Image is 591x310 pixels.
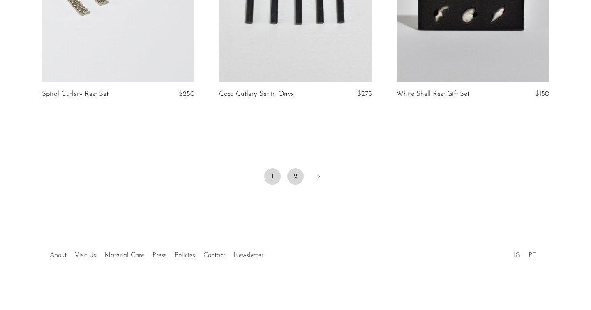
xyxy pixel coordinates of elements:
ul: Social Medias [510,245,540,261]
a: Press [152,252,166,259]
span: $150 [535,90,549,97]
a: Spiral Cutlery Rest Set [42,90,109,98]
a: White Shell Rest Gift Set [397,90,469,98]
ul: Quick links [46,245,268,261]
a: Material Care [104,252,144,259]
a: Casa Cutlery Set in Onyx [219,90,294,98]
a: Next [310,168,327,186]
a: 2 [287,168,304,185]
a: About [50,252,67,259]
a: IG [514,252,520,259]
a: Visit Us [75,252,96,259]
span: $250 [179,90,194,97]
span: 1 [264,168,281,185]
a: Contact [203,252,225,259]
a: Policies [175,252,195,259]
span: $275 [357,90,372,97]
a: PT [529,252,536,259]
